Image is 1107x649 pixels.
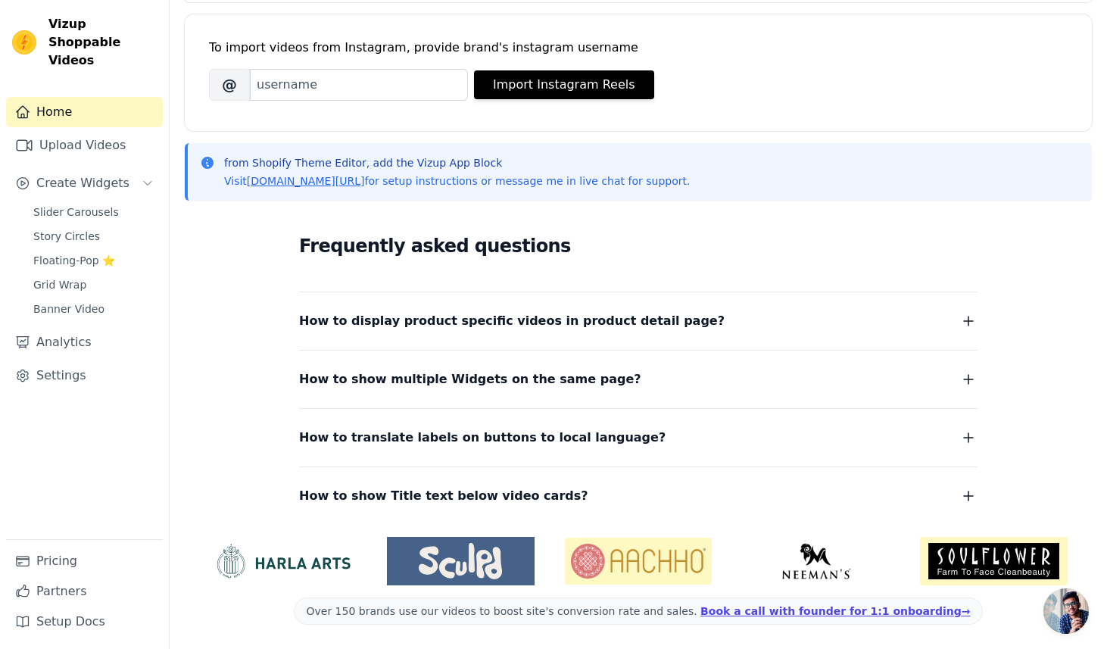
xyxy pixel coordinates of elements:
a: Banner Video [24,298,163,320]
a: Pricing [6,546,163,576]
a: Grid Wrap [24,274,163,295]
button: How to display product specific videos in product detail page? [299,310,978,332]
a: Upload Videos [6,130,163,161]
img: Sculpd US [387,543,535,579]
a: Setup Docs [6,607,163,637]
a: Book a call with founder for 1:1 onboarding [700,605,970,617]
img: Soulflower [920,537,1068,585]
span: How to show multiple Widgets on the same page? [299,369,641,390]
p: Visit for setup instructions or message me in live chat for support. [224,173,690,189]
span: @ [209,69,250,101]
span: Floating-Pop ⭐ [33,253,115,268]
a: Slider Carousels [24,201,163,223]
p: from Shopify Theme Editor, add the Vizup App Block [224,155,690,170]
input: username [250,69,468,101]
a: Partners [6,576,163,607]
span: Grid Wrap [33,277,86,292]
div: Open chat [1043,588,1089,634]
button: How to show Title text below video cards? [299,485,978,507]
img: Neeman's [742,543,890,579]
span: Banner Video [33,301,104,317]
span: How to translate labels on buttons to local language? [299,427,666,448]
img: Vizup [12,30,36,55]
div: To import videos from Instagram, provide brand's instagram username [209,39,1068,57]
h2: Frequently asked questions [299,231,978,261]
button: How to show multiple Widgets on the same page? [299,369,978,390]
span: Slider Carousels [33,204,119,220]
a: Analytics [6,327,163,357]
button: How to translate labels on buttons to local language? [299,427,978,448]
a: Home [6,97,163,127]
a: Settings [6,360,163,391]
img: Aachho [565,538,713,584]
span: Create Widgets [36,174,129,192]
button: Create Widgets [6,168,163,198]
span: Vizup Shoppable Videos [48,15,157,70]
a: Floating-Pop ⭐ [24,250,163,271]
span: How to show Title text below video cards? [299,485,588,507]
span: Story Circles [33,229,100,244]
a: [DOMAIN_NAME][URL] [247,175,365,187]
span: How to display product specific videos in product detail page? [299,310,725,332]
img: HarlaArts [209,543,357,579]
button: Import Instagram Reels [474,70,654,99]
a: Story Circles [24,226,163,247]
